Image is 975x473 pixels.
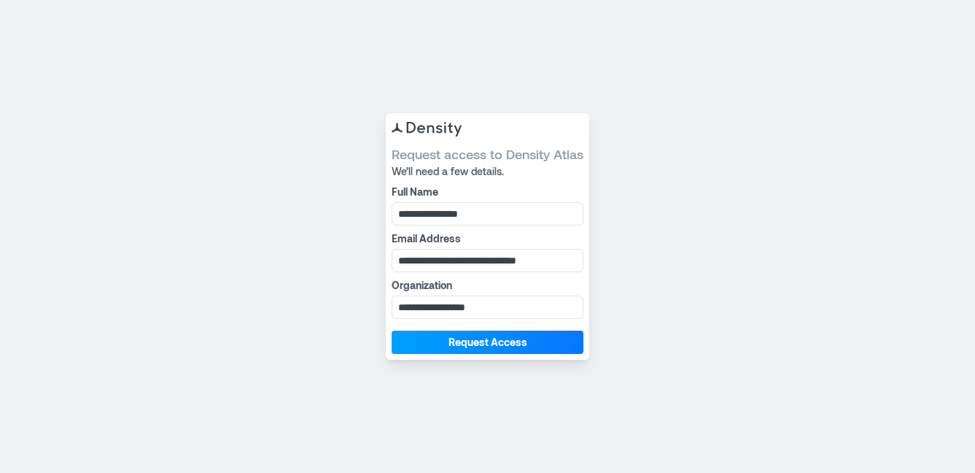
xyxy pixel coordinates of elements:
[392,231,580,246] label: Email Address
[392,164,583,179] span: We’ll need a few details.
[392,278,580,293] label: Organization
[392,145,583,163] span: Request access to Density Atlas
[392,185,580,199] label: Full Name
[392,331,583,354] button: Request Access
[448,335,527,350] span: Request Access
